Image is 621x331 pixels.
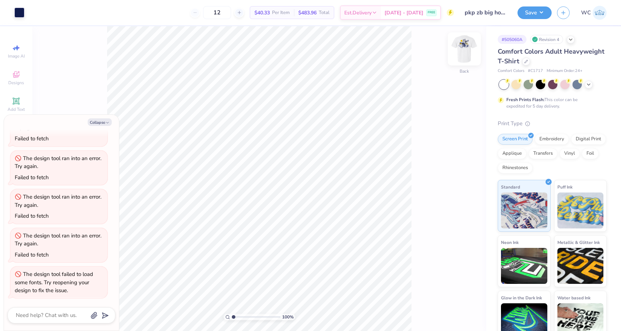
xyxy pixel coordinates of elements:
button: Save [517,6,552,19]
span: $483.96 [298,9,317,17]
img: Neon Ink [501,248,547,284]
div: Applique [498,148,526,159]
span: Standard [501,183,520,191]
img: Wesley Chan [593,6,607,20]
div: The design tool ran into an error. Try again. [15,193,101,209]
span: Add Text [8,106,25,112]
img: Metallic & Glitter Ink [557,248,604,284]
div: Print Type [498,119,607,128]
span: Designs [8,80,24,86]
div: Failed to fetch [15,212,49,219]
div: Digital Print [571,134,606,145]
span: 100 % [282,314,294,320]
div: Foil [582,148,599,159]
span: WC [581,9,591,17]
div: Transfers [529,148,557,159]
div: # 505060A [498,35,526,44]
div: Failed to fetch [15,135,49,142]
div: Vinyl [560,148,580,159]
span: Est. Delivery [344,9,372,17]
span: Puff Ink [557,183,572,191]
div: Screen Print [498,134,533,145]
span: Comfort Colors Adult Heavyweight T-Shirt [498,47,604,65]
span: Neon Ink [501,239,519,246]
div: Failed to fetch [15,251,49,258]
strong: Fresh Prints Flash: [506,97,544,103]
span: Minimum Order: 24 + [547,68,583,74]
span: FREE [428,10,435,15]
span: [DATE] - [DATE] [385,9,423,17]
div: Back [460,68,469,74]
div: The design tool ran into an error. Try again. [15,155,101,170]
input: Untitled Design [459,5,512,20]
div: Failed to fetch [15,174,49,181]
div: The design tool ran into an error. Try again. [15,232,101,248]
div: Rhinestones [498,163,533,173]
div: Embroidery [535,134,569,145]
div: Revision 4 [530,35,563,44]
div: This color can be expedited for 5 day delivery. [506,96,595,109]
span: Per Item [272,9,290,17]
span: Comfort Colors [498,68,524,74]
span: Metallic & Glitter Ink [557,239,600,246]
div: The design tool ran into an error. Try again. [15,116,101,131]
span: Glow in the Dark Ink [501,294,542,301]
img: Puff Ink [557,192,604,228]
input: – – [203,6,231,19]
span: Total [319,9,330,17]
img: Standard [501,192,547,228]
span: $40.33 [254,9,270,17]
span: # C1717 [528,68,543,74]
button: Collapse [88,118,112,126]
span: Image AI [8,53,25,59]
img: Back [450,35,479,63]
a: WC [581,6,607,20]
span: Water based Ink [557,294,590,301]
div: The design tool failed to load some fonts. Try reopening your design to fix the issue. [15,271,93,294]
